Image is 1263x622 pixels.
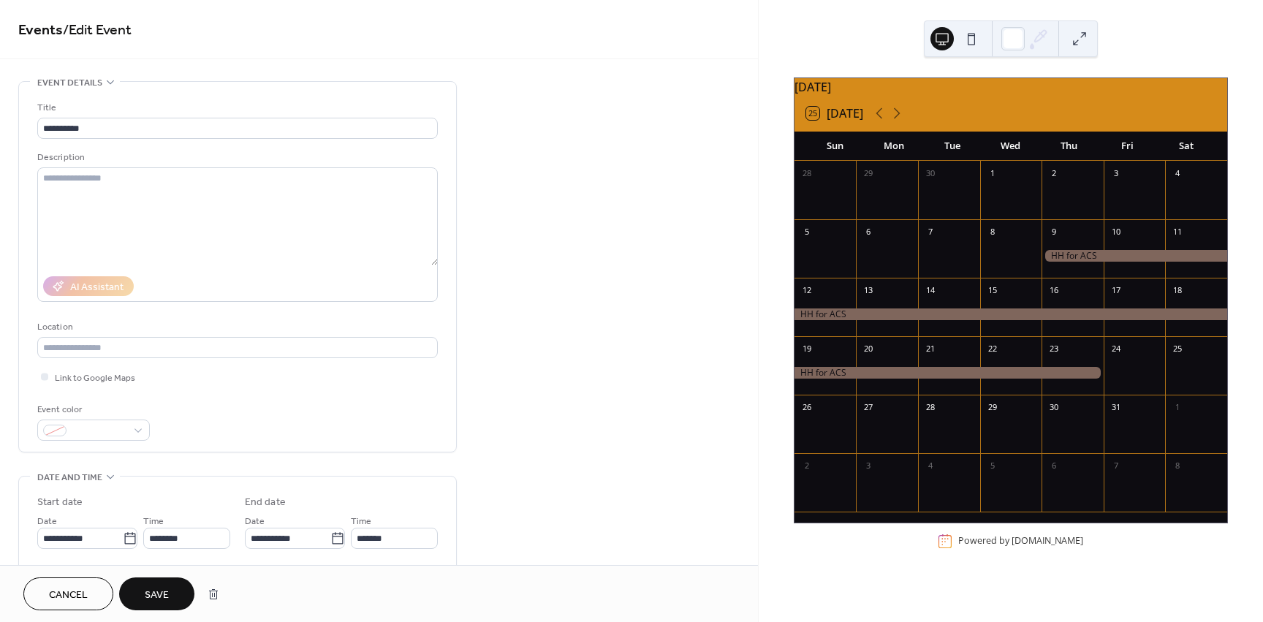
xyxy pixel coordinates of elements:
[922,224,938,240] div: 7
[23,577,113,610] button: Cancel
[1169,283,1186,299] div: 18
[37,495,83,510] div: Start date
[351,514,371,529] span: Time
[1108,224,1124,240] div: 10
[1169,166,1186,182] div: 4
[55,371,135,386] span: Link to Google Maps
[1157,132,1215,161] div: Sat
[860,400,876,416] div: 27
[37,150,435,165] div: Description
[799,283,815,299] div: 12
[799,224,815,240] div: 5
[1040,132,1099,161] div: Thu
[922,166,938,182] div: 30
[865,132,923,161] div: Mon
[1042,250,1227,262] div: HH for ACS
[985,400,1001,416] div: 29
[37,319,435,335] div: Location
[923,132,982,161] div: Tue
[860,166,876,182] div: 29
[1099,132,1157,161] div: Fri
[985,166,1001,182] div: 1
[37,75,102,91] span: Event details
[799,400,815,416] div: 26
[1169,400,1186,416] div: 1
[245,495,286,510] div: End date
[63,16,132,45] span: / Edit Event
[799,458,815,474] div: 2
[1108,400,1124,416] div: 31
[18,16,63,45] a: Events
[143,514,164,529] span: Time
[1169,341,1186,357] div: 25
[985,341,1001,357] div: 22
[1108,283,1124,299] div: 17
[801,103,868,124] button: 25[DATE]
[922,283,938,299] div: 14
[806,132,865,161] div: Sun
[794,367,1104,379] div: HH for ACS
[985,283,1001,299] div: 15
[1108,341,1124,357] div: 24
[1046,283,1062,299] div: 16
[37,514,57,529] span: Date
[1046,224,1062,240] div: 9
[1046,341,1062,357] div: 23
[799,166,815,182] div: 28
[794,78,1227,96] div: [DATE]
[922,400,938,416] div: 28
[799,341,815,357] div: 19
[1169,224,1186,240] div: 11
[1046,458,1062,474] div: 6
[145,588,169,603] span: Save
[37,470,102,485] span: Date and time
[958,534,1083,547] div: Powered by
[37,100,435,115] div: Title
[1012,534,1083,547] a: [DOMAIN_NAME]
[860,458,876,474] div: 3
[922,341,938,357] div: 21
[49,588,88,603] span: Cancel
[119,577,194,610] button: Save
[37,402,147,417] div: Event color
[1046,166,1062,182] div: 2
[794,308,1227,321] div: HH for ACS
[860,224,876,240] div: 6
[860,283,876,299] div: 13
[1108,166,1124,182] div: 3
[1046,400,1062,416] div: 30
[985,458,1001,474] div: 5
[982,132,1040,161] div: Wed
[1169,458,1186,474] div: 8
[922,458,938,474] div: 4
[1108,458,1124,474] div: 7
[245,514,265,529] span: Date
[860,341,876,357] div: 20
[985,224,1001,240] div: 8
